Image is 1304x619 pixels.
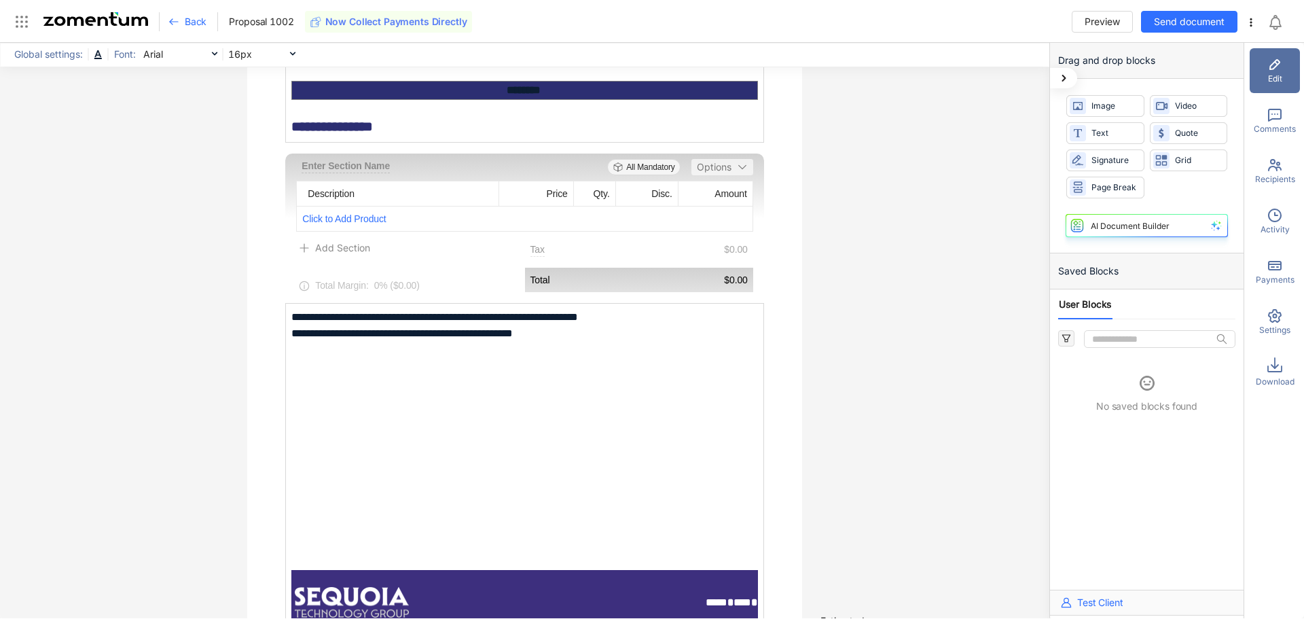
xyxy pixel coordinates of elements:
[1091,221,1170,231] div: AI Document Builder
[691,159,753,175] button: Options
[1091,181,1138,194] span: Page Break
[1066,149,1144,171] div: Signature
[1250,149,1300,194] div: Recipients
[1254,123,1296,135] span: Comments
[185,15,206,29] span: Back
[1268,73,1282,85] span: Edit
[1072,11,1133,33] button: Preview
[697,160,731,175] span: Options
[530,243,545,257] div: Tax
[1255,173,1295,185] span: Recipients
[228,44,295,65] span: 16px
[1096,400,1197,413] span: No saved blocks found
[302,159,390,173] div: Enter Section Name
[1175,100,1221,113] span: Video
[1062,334,1071,343] span: filter
[1091,127,1138,140] span: Text
[109,47,139,62] span: Font:
[1050,253,1244,289] div: Saved Blocks
[1175,127,1221,140] span: Quote
[1267,6,1294,37] div: Notifications
[1150,95,1228,117] div: Video
[1050,43,1244,79] div: Drag and drop blocks
[305,11,473,33] button: Now Collect Payments Directly
[1141,11,1237,33] button: Send document
[1250,199,1300,244] div: Activity
[10,47,86,62] span: Global settings:
[143,44,217,65] span: Arial
[1259,324,1290,336] span: Settings
[374,280,420,291] span: 0 % ( $0.00 )
[1091,100,1138,113] span: Image
[1077,596,1123,609] span: Test Client
[1250,300,1300,344] div: Settings
[1058,330,1074,347] button: filter
[299,237,370,253] button: Add Section
[1085,14,1120,29] span: Preview
[714,188,746,199] span: Amount
[724,273,747,287] span: $0.00
[1250,48,1300,93] div: Edit
[229,15,293,29] span: Proposal 1002
[1261,224,1290,236] span: Activity
[297,207,752,231] span: Click to Add Product
[1154,14,1225,29] span: Send document
[594,188,610,199] span: Qty.
[1250,99,1300,143] div: Comments
[1256,376,1294,388] span: Download
[1175,154,1221,167] span: Grid
[1150,122,1228,144] div: Quote
[530,273,550,287] span: Total
[1250,350,1300,395] div: Download
[325,15,467,29] span: Now Collect Payments Directly
[315,280,368,291] span: Total Margin :
[1250,249,1300,294] div: Payments
[724,243,747,256] span: $0.00
[315,241,370,255] span: Add Section
[297,181,498,206] div: Description
[546,188,567,199] span: Price
[1066,177,1144,198] div: Page Break
[607,159,681,175] span: All Mandatory
[1256,274,1294,286] span: Payments
[1150,149,1228,171] div: Grid
[1066,95,1144,117] div: Image
[1091,154,1138,167] span: Signature
[295,587,409,618] img: 8197729619054b1aae43fd492ac20578.png
[43,12,148,26] img: Zomentum Logo
[1066,122,1144,144] div: Text
[651,188,672,199] span: Disc.
[1059,298,1112,311] span: User Blocks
